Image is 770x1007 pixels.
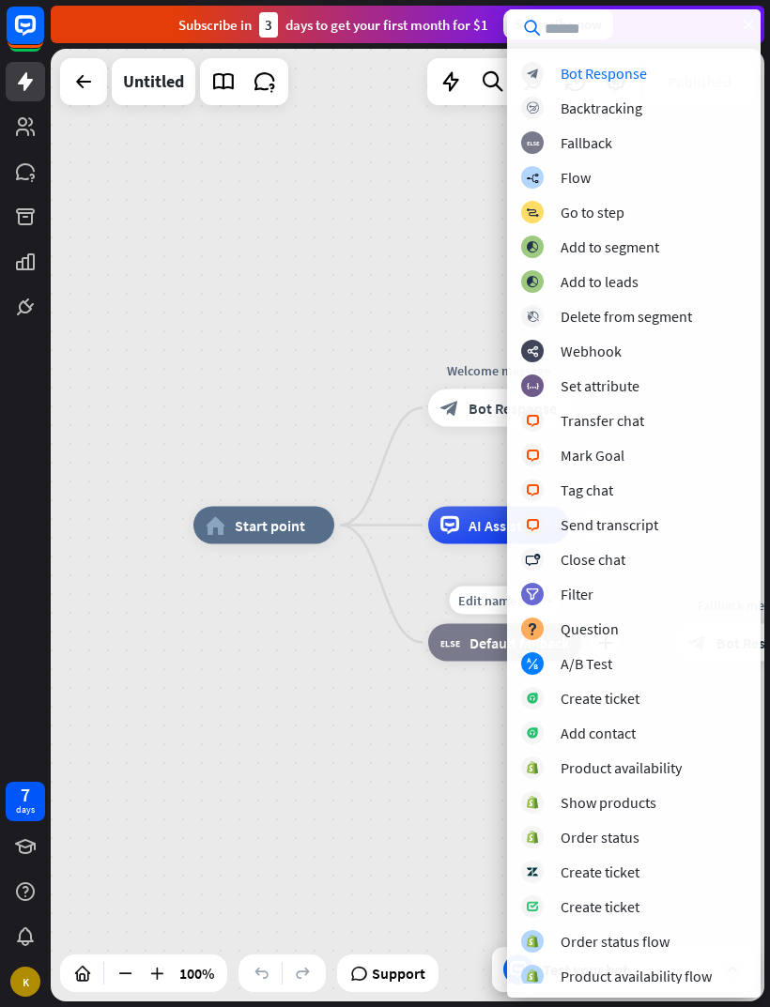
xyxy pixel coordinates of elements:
[526,519,540,531] i: block_livechat
[526,206,539,219] i: block_goto
[372,958,425,988] span: Support
[526,241,539,253] i: block_add_to_segment
[527,623,538,635] i: block_question
[561,585,593,603] div: Filter
[178,12,488,38] div: Subscribe in days to get your first month for $1
[526,276,539,288] i: block_add_to_segment
[16,803,35,816] div: days
[561,828,639,847] div: Order status
[469,399,557,418] span: Bot Response
[561,168,591,187] div: Flow
[10,967,40,997] div: K
[15,8,71,64] button: Open LiveChat chat widget
[440,399,459,418] i: block_bot_response
[561,724,636,742] div: Add contact
[561,932,670,951] div: Order status flow
[259,12,278,38] div: 3
[526,588,539,601] i: filter
[526,415,540,427] i: block_livechat
[526,172,539,184] i: builder_tree
[561,897,639,916] div: Create ticket
[503,9,613,39] div: Subscribe now
[527,345,539,358] i: webhooks
[561,967,712,985] div: Product availability flow
[526,450,540,462] i: block_livechat
[525,554,540,566] i: block_close_chat
[561,64,647,83] div: Bot Response
[470,633,569,652] span: Default fallback
[561,307,692,326] div: Delete from segment
[561,481,613,499] div: Tag chat
[561,203,624,221] div: Go to step
[440,633,460,652] i: block_fallback
[561,133,612,152] div: Fallback
[469,516,522,535] span: AI Assist
[527,380,539,392] i: block_set_attribute
[561,654,612,673] div: A/B Test
[561,689,639,708] div: Create ticket
[458,592,516,609] span: Edit name
[561,411,644,430] div: Transfer chat
[527,137,539,149] i: block_fallback
[561,376,639,395] div: Set attribute
[561,862,639,881] div: Create ticket
[235,516,305,535] span: Start point
[527,102,539,114] i: block_backtracking
[561,237,659,256] div: Add to segment
[6,782,45,821] a: 7 days
[174,958,220,988] div: 100%
[527,311,539,323] i: block_delete_from_segment
[21,786,30,803] div: 7
[527,658,539,670] i: block_ab_testing
[561,619,619,638] div: Question
[526,484,540,496] i: block_livechat
[561,758,682,777] div: Product availability
[206,516,225,535] i: home_2
[561,342,622,360] div: Webhook
[561,272,639,291] div: Add to leads
[561,793,656,812] div: Show products
[561,446,624,465] div: Mark Goal
[561,99,642,117] div: Backtracking
[561,515,658,534] div: Send transcript
[561,550,625,569] div: Close chat
[527,68,539,80] i: block_bot_response
[414,361,583,380] div: Welcome message
[123,58,184,105] div: Untitled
